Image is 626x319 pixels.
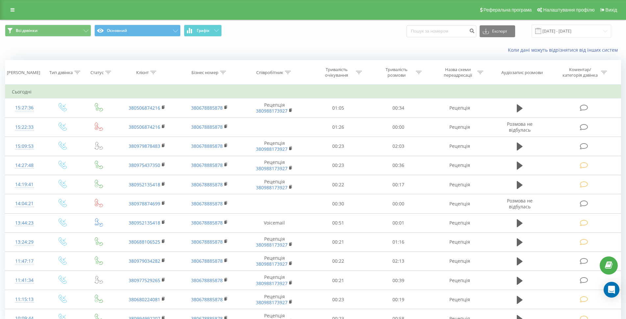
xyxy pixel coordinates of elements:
td: 00:36 [368,156,428,175]
td: Рецепція [428,118,491,137]
a: 380678885878 [191,200,223,207]
a: 380988173927 [256,299,288,306]
span: Всі дзвінки [16,28,38,33]
a: 380988173927 [256,261,288,267]
div: 13:44:23 [12,217,37,229]
a: 380977529265 [129,277,160,283]
span: Розмова не відбулась [507,121,533,133]
td: 00:30 [308,194,368,213]
td: 00:39 [368,271,428,290]
a: 380988173927 [256,242,288,248]
td: Рецепція [428,98,491,118]
a: Коли дані можуть відрізнятися вiд інших систем [508,47,621,53]
td: Рецепція [241,175,308,194]
td: Рецепція [241,232,308,252]
a: 380678885878 [191,220,223,226]
a: 380678885878 [191,277,223,283]
a: 380952135418 [129,181,160,188]
a: 380680224081 [129,296,160,303]
div: Статус [90,70,104,75]
a: 380979878483 [129,143,160,149]
a: 380952135418 [129,220,160,226]
a: 380506874216 [129,124,160,130]
td: 00:17 [368,175,428,194]
button: Всі дзвінки [5,25,91,37]
a: 380678885878 [191,124,223,130]
a: 380988173927 [256,108,288,114]
td: 00:19 [368,290,428,309]
td: Рецепція [241,252,308,271]
div: Коментар/категорія дзвінка [561,67,599,78]
td: 02:03 [368,137,428,156]
a: 380678885878 [191,181,223,188]
td: 01:05 [308,98,368,118]
td: 01:26 [308,118,368,137]
div: 15:27:36 [12,101,37,114]
td: 00:21 [308,271,368,290]
a: 380988173927 [256,184,288,191]
a: 380678885878 [191,143,223,149]
button: Графік [184,25,222,37]
input: Пошук за номером [407,25,476,37]
td: Сьогодні [5,85,621,98]
div: 11:47:17 [12,255,37,268]
div: Назва схеми переадресації [440,67,476,78]
a: 380506874216 [129,105,160,111]
div: Співробітник [256,70,283,75]
a: 380988173927 [256,146,288,152]
td: Рецепція [428,213,491,232]
a: 380678885878 [191,258,223,264]
td: 00:01 [368,213,428,232]
div: 14:04:21 [12,197,37,210]
a: 380688106525 [129,239,160,245]
td: 00:23 [308,156,368,175]
td: 00:22 [308,175,368,194]
td: 02:13 [368,252,428,271]
span: Розмова не відбулась [507,198,533,210]
a: 380988173927 [256,280,288,286]
td: 00:21 [308,232,368,252]
div: 11:15:13 [12,293,37,306]
td: Рецепція [428,137,491,156]
div: 11:41:34 [12,274,37,287]
td: Рецепція [241,137,308,156]
div: Тривалість очікування [319,67,354,78]
td: Рецепція [428,290,491,309]
a: 380678885878 [191,162,223,168]
a: 380988173927 [256,165,288,172]
div: [PERSON_NAME] [7,70,40,75]
td: Рецепція [241,98,308,118]
span: Вихід [606,7,617,13]
div: Аудіозапис розмови [501,70,543,75]
td: Рецепція [428,252,491,271]
td: Рецепція [428,175,491,194]
td: 00:23 [308,137,368,156]
td: Voicemail [241,213,308,232]
td: Рецепція [241,271,308,290]
td: Рецепція [241,156,308,175]
div: 14:27:48 [12,159,37,172]
span: Реферальна програма [484,7,532,13]
button: Експорт [480,25,515,37]
td: 00:00 [368,118,428,137]
td: Рецепція [428,156,491,175]
div: 14:19:41 [12,178,37,191]
button: Основний [94,25,181,37]
a: 380979034282 [129,258,160,264]
td: 00:00 [368,194,428,213]
a: 380678885878 [191,105,223,111]
div: Бізнес номер [191,70,218,75]
div: Тип дзвінка [49,70,73,75]
td: 00:51 [308,213,368,232]
div: Open Intercom Messenger [604,282,619,298]
td: 01:16 [368,232,428,252]
td: 00:34 [368,98,428,118]
td: Рецепція [428,271,491,290]
div: Клієнт [136,70,149,75]
td: Рецепція [428,194,491,213]
td: Рецепція [241,290,308,309]
div: 13:24:29 [12,236,37,249]
td: 00:23 [308,290,368,309]
span: Графік [197,28,210,33]
span: Налаштування профілю [543,7,594,13]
